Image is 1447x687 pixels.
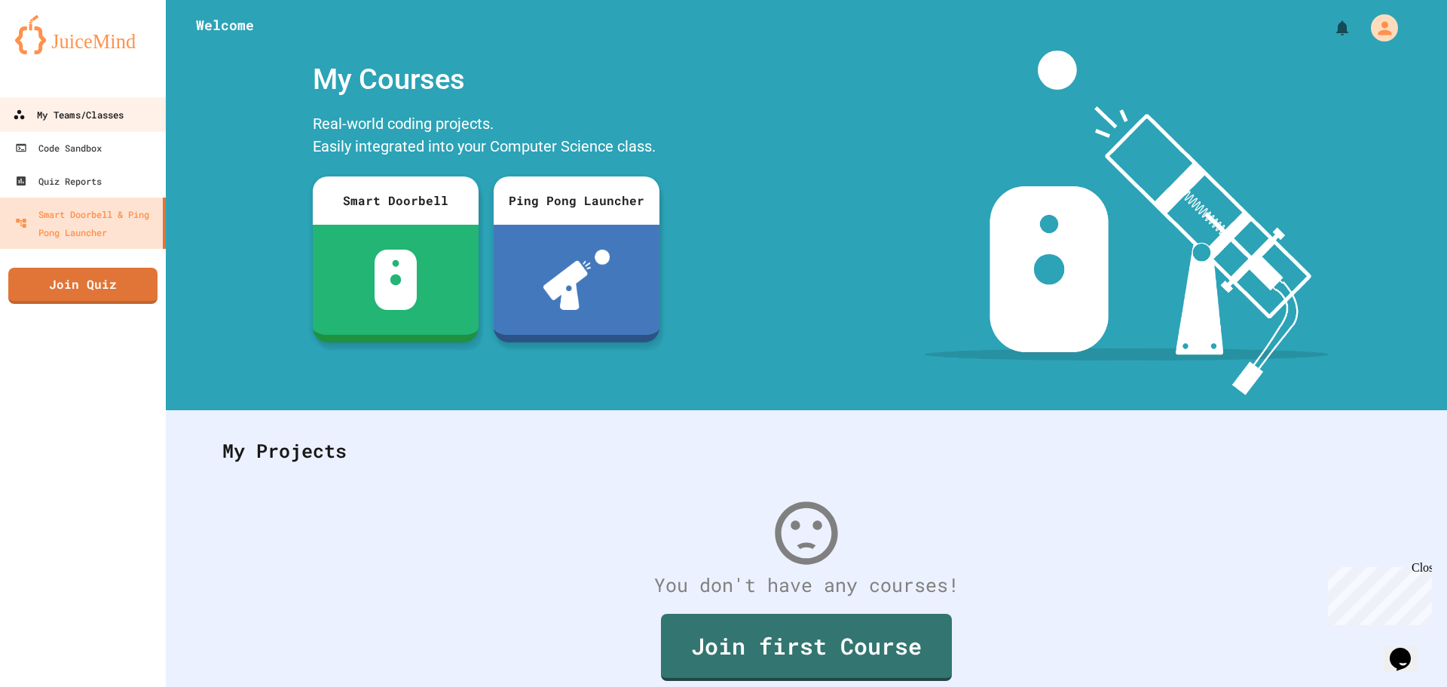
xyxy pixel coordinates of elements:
[13,106,124,124] div: My Teams/Classes
[1355,11,1402,45] div: My Account
[1322,561,1432,625] iframe: chat widget
[8,268,158,304] a: Join Quiz
[494,176,659,225] div: Ping Pong Launcher
[543,250,610,310] img: ppl-with-ball.png
[305,109,667,165] div: Real-world coding projects. Easily integrated into your Computer Science class.
[313,176,479,225] div: Smart Doorbell
[207,571,1406,600] div: You don't have any courses!
[661,614,952,681] a: Join first Course
[207,422,1406,480] div: My Projects
[6,6,104,96] div: Chat with us now!Close
[1384,627,1432,672] iframe: chat widget
[305,51,667,109] div: My Courses
[1305,15,1355,41] div: My Notifications
[15,172,102,190] div: Quiz Reports
[375,250,418,310] img: sdb-white.svg
[925,51,1329,395] img: banner-image-my-projects.png
[15,205,157,241] div: Smart Doorbell & Ping Pong Launcher
[15,139,102,157] div: Code Sandbox
[15,15,151,54] img: logo-orange.svg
